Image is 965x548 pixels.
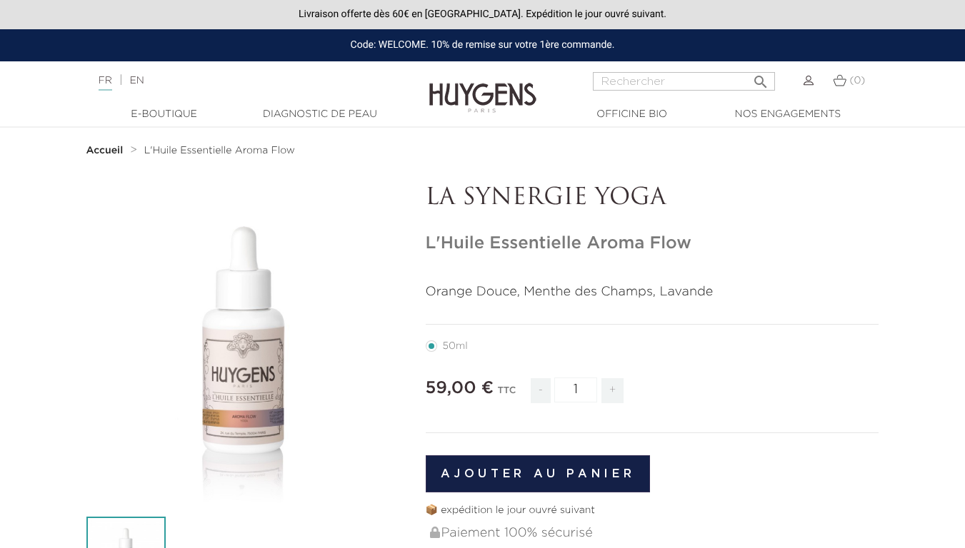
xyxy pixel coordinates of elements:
[429,60,536,115] img: Huygens
[426,503,879,518] p: 📦 expédition le jour ouvré suivant
[426,283,879,302] p: Orange Douce, Menthe des Champs, Lavande
[249,107,391,122] a: Diagnostic de peau
[561,107,704,122] a: Officine Bio
[86,146,124,156] strong: Accueil
[144,146,295,156] span: L'Huile Essentielle Aroma Flow
[531,378,551,403] span: -
[426,455,651,492] button: Ajouter au panier
[93,107,236,122] a: E-Boutique
[430,527,440,538] img: Paiement 100% sécurisé
[426,340,485,352] label: 50ml
[849,76,865,86] span: (0)
[716,107,859,122] a: Nos engagements
[99,76,112,91] a: FR
[129,76,144,86] a: EN
[426,233,879,254] h1: L'Huile Essentielle Aroma Flow
[554,377,597,402] input: Quantité
[144,145,295,156] a: L'Huile Essentielle Aroma Flow
[601,378,624,403] span: +
[752,69,769,86] i: 
[497,375,516,414] div: TTC
[748,68,774,87] button: 
[426,185,879,212] p: LA SYNERGIE YOGA
[426,380,494,397] span: 59,00 €
[86,145,126,156] a: Accueil
[91,72,391,89] div: |
[593,72,775,91] input: Rechercher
